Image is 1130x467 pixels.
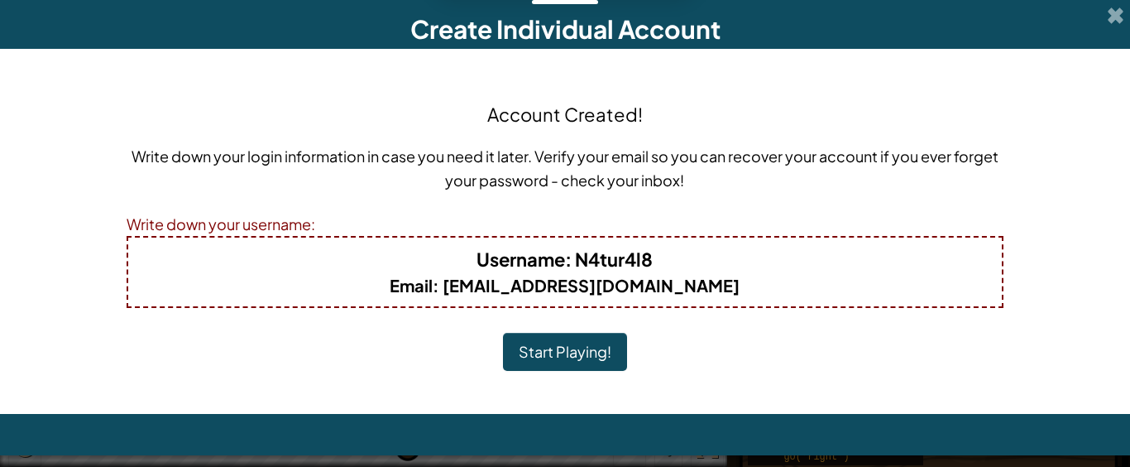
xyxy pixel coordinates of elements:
[487,101,643,128] h4: Account Created!
[476,248,653,271] b: : N4tur4l8
[127,144,1004,192] p: Write down your login information in case you need it later. Verify your email so you can recover...
[503,333,627,371] button: Start Playing!
[127,212,1004,236] div: Write down your username:
[476,248,565,271] span: Username
[390,275,740,296] b: : [EMAIL_ADDRESS][DOMAIN_NAME]
[410,13,721,45] span: Create Individual Account
[390,275,433,296] span: Email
